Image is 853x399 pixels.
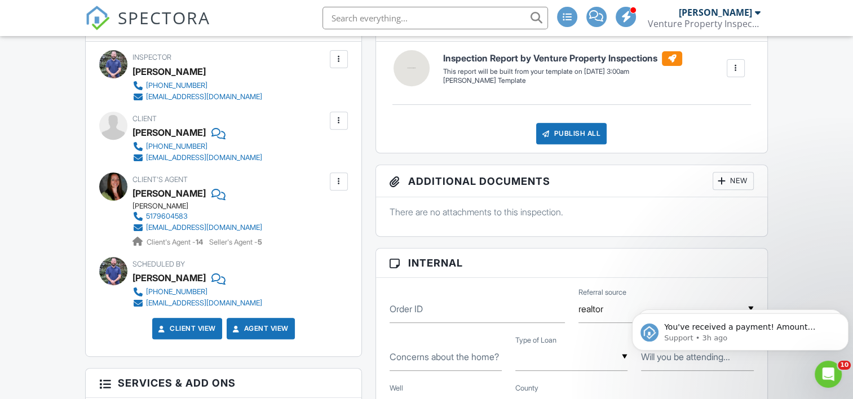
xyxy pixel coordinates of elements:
iframe: Intercom notifications message [627,290,853,369]
iframe: Intercom live chat [815,361,842,388]
h3: Additional Documents [376,165,767,197]
div: [PHONE_NUMBER] [146,142,207,151]
div: 5179604583 [146,212,188,221]
a: [PHONE_NUMBER] [132,286,262,298]
strong: 5 [258,238,262,246]
a: [PHONE_NUMBER] [132,80,262,91]
span: Seller's Agent - [209,238,262,246]
h3: Services & Add ons [86,369,361,398]
div: [EMAIL_ADDRESS][DOMAIN_NAME] [146,92,262,101]
a: [PERSON_NAME] [132,185,206,202]
span: Client's Agent - [147,238,205,246]
div: [PHONE_NUMBER] [146,81,207,90]
a: [EMAIL_ADDRESS][DOMAIN_NAME] [132,222,262,233]
div: [EMAIL_ADDRESS][DOMAIN_NAME] [146,223,262,232]
div: [PERSON_NAME] [132,63,206,80]
input: Concerns about the home? [390,343,502,371]
span: SPECTORA [118,6,210,29]
label: Type of Loan [515,335,556,345]
label: Concerns about the home? [390,351,499,363]
div: [PERSON_NAME] [679,7,752,18]
a: [EMAIL_ADDRESS][DOMAIN_NAME] [132,91,262,103]
strong: 14 [196,238,203,246]
span: Scheduled By [132,260,185,268]
a: [PHONE_NUMBER] [132,141,262,152]
a: [EMAIL_ADDRESS][DOMAIN_NAME] [132,298,262,309]
span: Client's Agent [132,175,188,184]
span: 10 [838,361,851,370]
span: Inspector [132,53,171,61]
a: Agent View [231,323,289,334]
div: [EMAIL_ADDRESS][DOMAIN_NAME] [146,299,262,308]
a: Client View [156,323,216,334]
div: [PHONE_NUMBER] [146,287,207,296]
label: Well [390,383,403,393]
input: Search everything... [322,7,548,29]
h3: Internal [376,249,767,278]
a: [EMAIL_ADDRESS][DOMAIN_NAME] [132,152,262,163]
div: Publish All [536,123,607,144]
label: Referral source [578,287,626,298]
div: [PERSON_NAME] Template [443,76,682,86]
a: SPECTORA [85,15,210,39]
div: Venture Property Inspections, LLC [648,18,761,29]
div: [PERSON_NAME] [132,269,206,286]
label: County [515,383,538,393]
div: This report will be built from your template on [DATE] 3:00am [443,67,682,76]
img: The Best Home Inspection Software - Spectora [85,6,110,30]
label: Order ID [390,303,423,315]
div: [EMAIL_ADDRESS][DOMAIN_NAME] [146,153,262,162]
div: New [713,172,754,190]
div: [PERSON_NAME] [132,124,206,141]
div: [PERSON_NAME] [132,202,271,211]
h6: Inspection Report by Venture Property Inspections [443,51,682,66]
a: 5179604583 [132,211,262,222]
span: Client [132,114,157,123]
p: There are no attachments to this inspection. [390,206,754,218]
